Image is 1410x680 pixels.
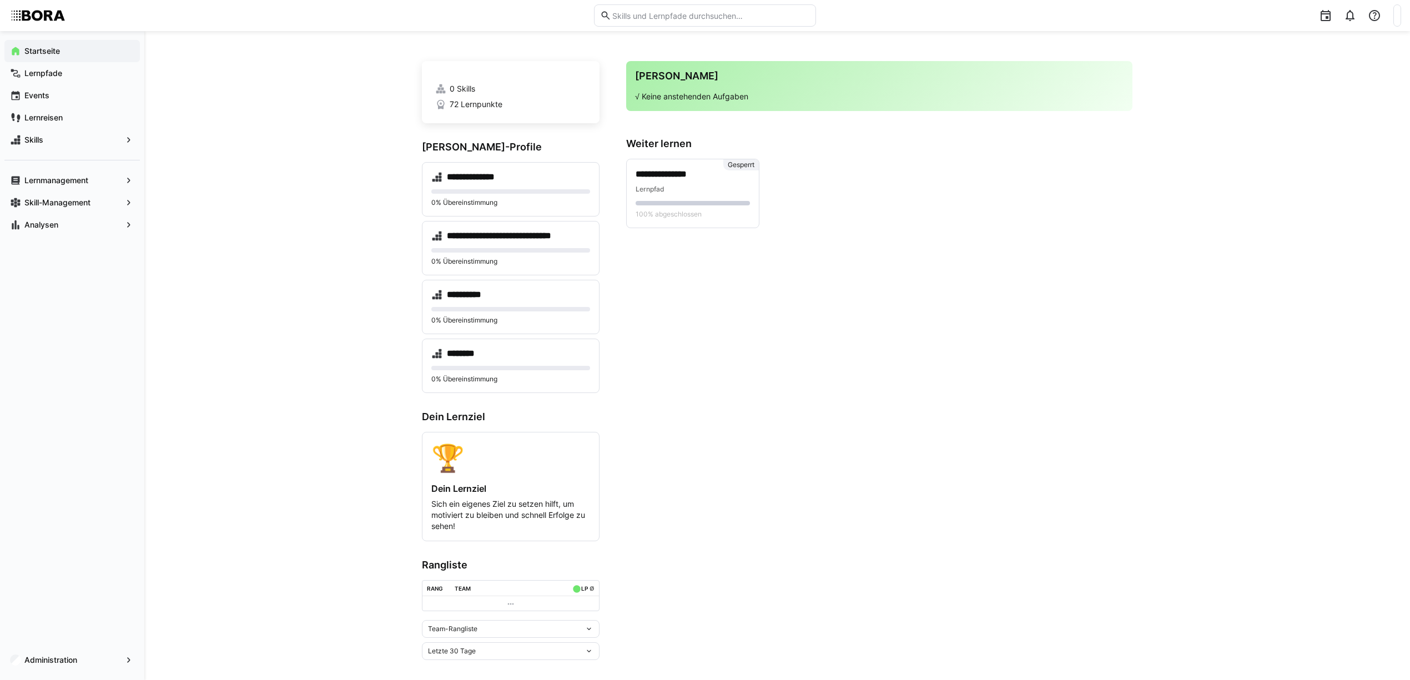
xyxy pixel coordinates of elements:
[450,99,502,110] span: 72 Lernpunkte
[455,585,471,592] div: Team
[636,185,664,193] span: Lernpfad
[435,83,586,94] a: 0 Skills
[635,70,1124,82] h3: [PERSON_NAME]
[431,257,590,266] p: 0% Übereinstimmung
[422,559,600,571] h3: Rangliste
[428,647,476,656] span: Letzte 30 Tage
[626,138,1132,150] h3: Weiter lernen
[431,375,590,384] p: 0% Übereinstimmung
[450,83,475,94] span: 0 Skills
[431,316,590,325] p: 0% Übereinstimmung
[422,141,600,153] h3: [PERSON_NAME]-Profile
[636,210,702,219] span: 100% abgeschlossen
[431,483,590,494] h4: Dein Lernziel
[422,411,600,423] h3: Dein Lernziel
[431,441,590,474] div: 🏆
[635,91,1124,102] p: √ Keine anstehenden Aufgaben
[428,624,477,633] span: Team-Rangliste
[590,583,595,592] a: ø
[427,585,443,592] div: Rang
[431,498,590,532] p: Sich ein eigenes Ziel zu setzen hilft, um motiviert zu bleiben und schnell Erfolge zu sehen!
[431,198,590,207] p: 0% Übereinstimmung
[611,11,810,21] input: Skills und Lernpfade durchsuchen…
[581,585,588,592] div: LP
[728,160,754,169] span: Gesperrt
